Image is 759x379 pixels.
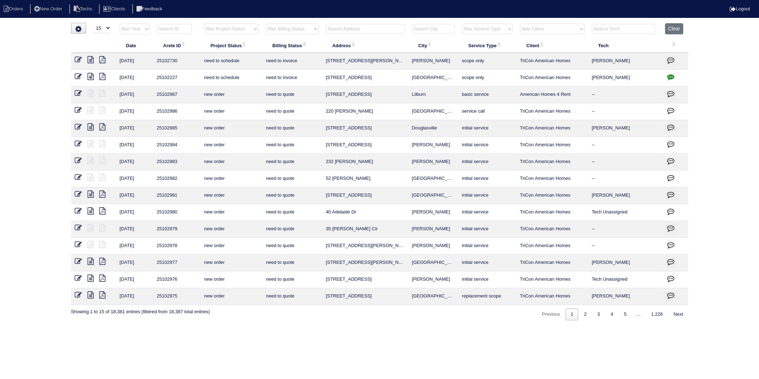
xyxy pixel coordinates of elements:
span: … [631,311,645,317]
td: [GEOGRAPHIC_DATA] [408,255,458,271]
td: new order [200,271,262,288]
td: [DATE] [116,271,153,288]
td: TriCon American Homes [516,171,588,187]
td: initial service [458,204,516,221]
td: TriCon American Homes [516,70,588,87]
td: TriCon American Homes [516,154,588,171]
a: Techs [69,6,98,11]
td: 25102979 [153,221,200,238]
td: 232 [PERSON_NAME] [322,154,408,171]
td: [DATE] [116,204,153,221]
td: [PERSON_NAME] [408,154,458,171]
td: [PERSON_NAME] [408,53,458,70]
td: [PERSON_NAME] [408,271,458,288]
td: [STREET_ADDRESS] [322,271,408,288]
td: need to quote [262,221,322,238]
td: [STREET_ADDRESS] [322,288,408,305]
td: [STREET_ADDRESS] [322,70,408,87]
a: Previous [537,309,565,320]
td: TriCon American Homes [516,137,588,154]
td: need to quote [262,103,322,120]
input: Search Address [326,24,405,34]
td: new order [200,204,262,221]
td: need to schedule [200,53,262,70]
input: Search ID [157,24,192,34]
td: 25102227 [153,70,200,87]
td: [DATE] [116,103,153,120]
td: -- [588,221,661,238]
td: [DATE] [116,120,153,137]
td: need to quote [262,255,322,271]
td: -- [588,171,661,187]
td: 35 [PERSON_NAME] Cir [322,221,408,238]
td: need to quote [262,271,322,288]
th: Arete ID: activate to sort column ascending [153,38,200,53]
td: [GEOGRAPHIC_DATA] [408,103,458,120]
input: Search Tech [592,24,655,34]
td: new order [200,187,262,204]
td: [DATE] [116,53,153,70]
li: Clients [99,4,131,14]
td: [STREET_ADDRESS][PERSON_NAME] [322,53,408,70]
td: 25102986 [153,103,200,120]
td: 25102983 [153,154,200,171]
td: [PERSON_NAME] [408,221,458,238]
td: [DATE] [116,238,153,255]
td: [PERSON_NAME] [588,53,661,70]
a: 4 [606,309,618,320]
td: 220 [PERSON_NAME] [322,103,408,120]
li: Techs [69,4,98,14]
td: [PERSON_NAME] [588,120,661,137]
div: Showing 1 to 15 of 18,381 entries (filtered from 18,387 total entries) [71,305,210,315]
td: scope only [458,53,516,70]
td: replacement scope [458,288,516,305]
li: New Order [30,4,68,14]
td: 25102977 [153,255,200,271]
td: [PERSON_NAME] [408,137,458,154]
td: [STREET_ADDRESS] [322,87,408,103]
td: 25102984 [153,137,200,154]
td: TriCon American Homes [516,187,588,204]
td: 52 [PERSON_NAME] [322,171,408,187]
td: need to quote [262,204,322,221]
td: [DATE] [116,137,153,154]
th: City: activate to sort column ascending [408,38,458,53]
td: [PERSON_NAME] [408,238,458,255]
td: new order [200,255,262,271]
td: [DATE] [116,154,153,171]
td: [GEOGRAPHIC_DATA] [408,288,458,305]
td: -- [588,238,661,255]
th: Tech [588,38,661,53]
td: TriCon American Homes [516,120,588,137]
td: Lilburn [408,87,458,103]
td: need to quote [262,187,322,204]
td: [DATE] [116,288,153,305]
td: 25102976 [153,271,200,288]
td: need to invoice [262,53,322,70]
td: need to quote [262,238,322,255]
td: TriCon American Homes [516,204,588,221]
td: initial service [458,137,516,154]
td: need to invoice [262,70,322,87]
td: TriCon American Homes [516,255,588,271]
td: -- [588,154,661,171]
td: [GEOGRAPHIC_DATA] [408,70,458,87]
td: need to quote [262,154,322,171]
td: initial service [458,120,516,137]
th: Service Type: activate to sort column ascending [458,38,516,53]
td: 25102730 [153,53,200,70]
td: need to quote [262,171,322,187]
button: Clear [665,23,683,34]
td: new order [200,171,262,187]
td: [STREET_ADDRESS] [322,187,408,204]
td: need to quote [262,87,322,103]
td: 25102978 [153,238,200,255]
td: [DATE] [116,87,153,103]
td: [DATE] [116,171,153,187]
td: 40 Adelaide Dr [322,204,408,221]
th: Date [116,38,153,53]
td: new order [200,103,262,120]
a: Clients [99,6,131,11]
td: service call [458,103,516,120]
td: initial service [458,171,516,187]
